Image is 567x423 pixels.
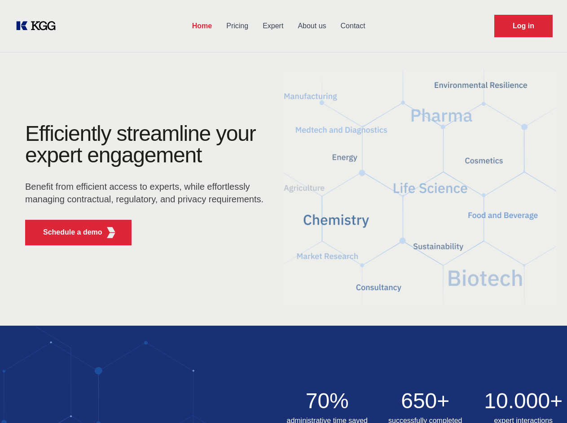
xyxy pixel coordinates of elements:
img: KGG Fifth Element RED [284,58,557,317]
a: About us [290,14,333,38]
a: KOL Knowledge Platform: Talk to Key External Experts (KEE) [14,19,63,33]
a: Home [185,14,219,38]
a: Pricing [219,14,255,38]
img: KGG Fifth Element RED [105,227,117,238]
h1: Efficiently streamline your expert engagement [25,123,269,166]
a: Expert [255,14,290,38]
h2: 70% [284,390,371,412]
a: Contact [334,14,373,38]
a: Request Demo [494,15,553,37]
h2: 650+ [382,390,469,412]
p: Benefit from efficient access to experts, while effortlessly managing contractual, regulatory, an... [25,180,269,205]
p: Schedule a demo [43,227,102,238]
button: Schedule a demoKGG Fifth Element RED [25,220,132,245]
